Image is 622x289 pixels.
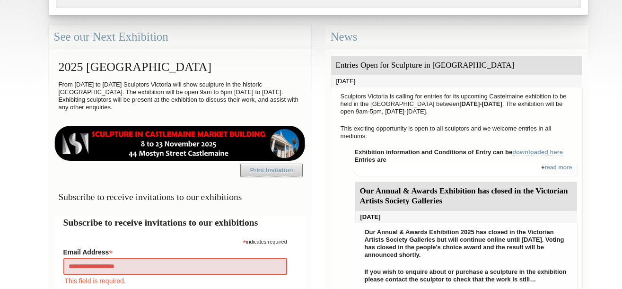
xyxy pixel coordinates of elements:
[63,236,287,245] div: indicates required
[331,75,582,88] div: [DATE]
[240,164,303,177] a: Print Invitation
[63,276,287,286] div: This field is required.
[512,149,563,156] a: downloaded here
[63,216,297,229] h2: Subscribe to receive invitations to our exhibitions
[459,100,502,107] strong: [DATE]-[DATE]
[325,25,588,50] div: News
[355,211,577,223] div: [DATE]
[54,188,306,206] h3: Subscribe to receive invitations to our exhibitions
[355,164,578,176] div: +
[355,182,577,211] div: Our Annual & Awards Exhibition has closed in the Victorian Artists Society Galleries
[54,126,306,161] img: castlemaine-ldrbd25v2.png
[49,25,311,50] div: See our Next Exhibition
[544,164,572,171] a: read more
[360,266,572,286] p: If you wish to enquire about or purchase a sculpture in the exhibition please contact the sculpto...
[360,226,572,261] p: Our Annual & Awards Exhibition 2025 has closed in the Victorian Artists Society Galleries but wil...
[336,90,578,118] p: Sculptors Victoria is calling for entries for its upcoming Castelmaine exhibition to be held in t...
[355,149,563,156] strong: Exhibition information and Conditions of Entry can be
[54,79,306,114] p: From [DATE] to [DATE] Sculptors Victoria will show sculpture in the historic [GEOGRAPHIC_DATA]. T...
[331,56,582,75] div: Entries Open for Sculpture in [GEOGRAPHIC_DATA]
[63,245,287,257] label: Email Address
[336,123,578,142] p: This exciting opportunity is open to all sculptors and we welcome entries in all mediums.
[54,55,306,79] h2: 2025 [GEOGRAPHIC_DATA]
